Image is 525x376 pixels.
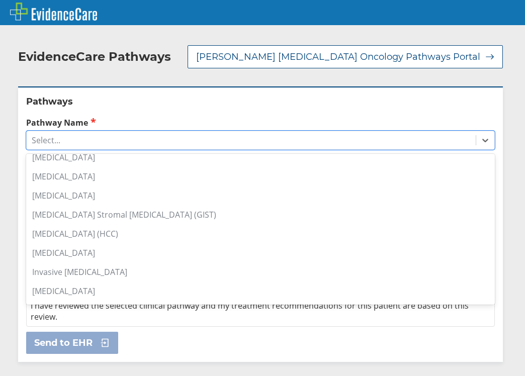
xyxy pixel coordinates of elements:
[196,51,480,63] span: [PERSON_NAME] [MEDICAL_DATA] Oncology Pathways Portal
[188,45,503,68] button: [PERSON_NAME] [MEDICAL_DATA] Oncology Pathways Portal
[10,3,97,21] img: EvidenceCare
[26,301,495,320] div: Known Squamous and [MEDICAL_DATA] [MEDICAL_DATA]
[26,167,495,186] div: [MEDICAL_DATA]
[26,148,495,167] div: [MEDICAL_DATA]
[32,135,60,146] div: Select...
[18,49,171,64] h2: EvidenceCare Pathways
[26,117,495,128] label: Pathway Name
[26,224,495,243] div: [MEDICAL_DATA] (HCC)
[26,96,495,108] h2: Pathways
[31,300,469,322] span: I have reviewed the selected clinical pathway and my treatment recommendations for this patient a...
[26,281,495,301] div: [MEDICAL_DATA]
[26,205,495,224] div: [MEDICAL_DATA] Stromal [MEDICAL_DATA] (GIST)
[26,332,118,354] button: Send to EHR
[34,337,93,349] span: Send to EHR
[26,186,495,205] div: [MEDICAL_DATA]
[26,243,495,262] div: [MEDICAL_DATA]
[26,262,495,281] div: Invasive [MEDICAL_DATA]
